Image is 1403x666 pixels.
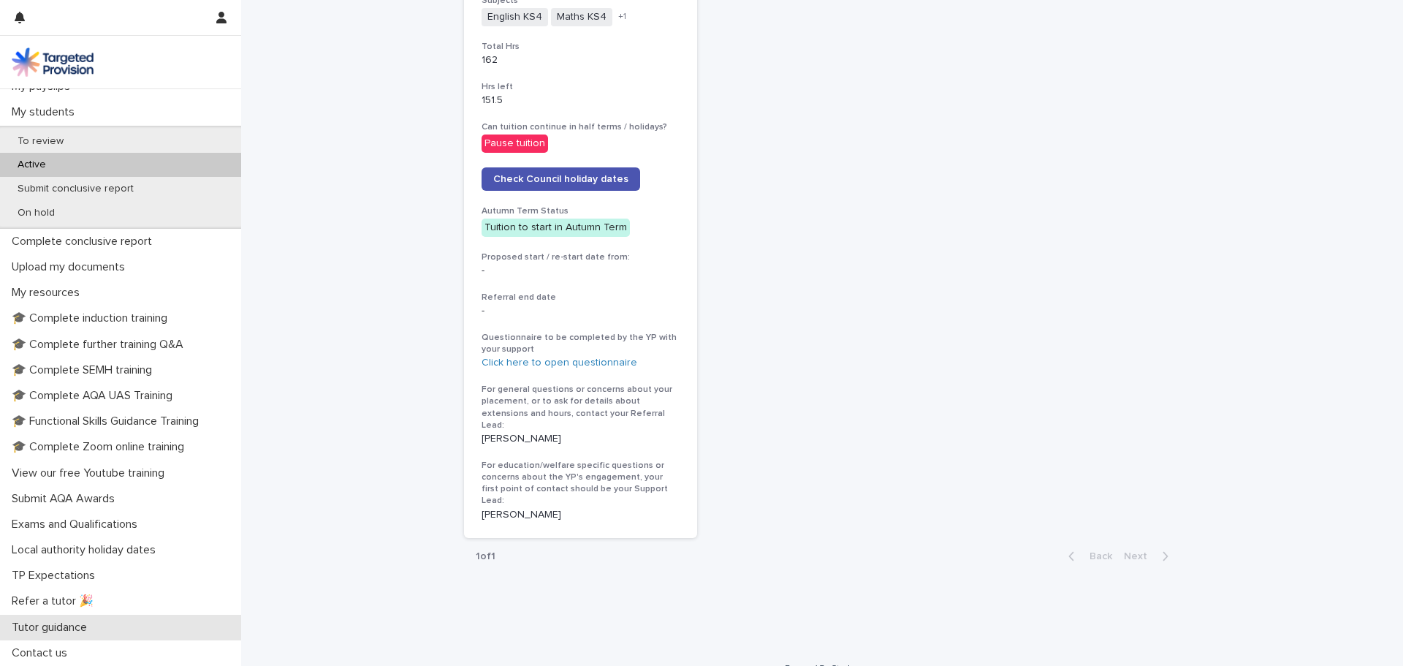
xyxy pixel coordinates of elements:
[482,219,630,237] div: Tuition to start in Autumn Term
[6,183,145,195] p: Submit conclusive report
[6,235,164,249] p: Complete conclusive report
[482,205,680,217] h3: Autumn Term Status
[6,518,149,531] p: Exams and Qualifications
[1081,551,1112,561] span: Back
[482,509,680,521] p: [PERSON_NAME]
[482,332,680,355] h3: Questionnaire to be completed by the YP with your support
[618,12,626,21] span: + 1
[6,415,210,428] p: 🎓 Functional Skills Guidance Training
[482,81,680,93] h3: Hrs left
[493,174,628,184] span: Check Council holiday dates
[482,94,680,107] p: 151.5
[6,260,137,274] p: Upload my documents
[6,621,99,635] p: Tutor guidance
[6,389,184,403] p: 🎓 Complete AQA UAS Training
[6,569,107,583] p: TP Expectations
[482,54,680,67] p: 162
[482,41,680,53] h3: Total Hrs
[6,594,105,608] p: Refer a tutor 🎉
[482,357,637,368] a: Click here to open questionnaire
[482,265,680,277] p: -
[482,251,680,263] h3: Proposed start / re-start date from:
[551,8,612,26] span: Maths KS4
[482,8,548,26] span: English KS4
[1118,550,1180,563] button: Next
[6,363,164,377] p: 🎓 Complete SEMH training
[1057,550,1118,563] button: Back
[6,466,176,480] p: View our free Youtube training
[6,207,66,219] p: On hold
[6,646,79,660] p: Contact us
[482,167,640,191] a: Check Council holiday dates
[6,159,58,171] p: Active
[6,543,167,557] p: Local authority holiday dates
[6,286,91,300] p: My resources
[482,384,680,431] h3: For general questions or concerns about your placement, or to ask for details about extensions an...
[6,135,75,148] p: To review
[12,48,94,77] img: M5nRWzHhSzIhMunXDL62
[482,460,680,507] h3: For education/welfare specific questions or concerns about the YP's engagement, your first point ...
[482,305,680,317] p: -
[464,539,507,575] p: 1 of 1
[6,105,86,119] p: My students
[6,338,195,352] p: 🎓 Complete further training Q&A
[6,311,179,325] p: 🎓 Complete induction training
[482,135,548,153] div: Pause tuition
[6,492,126,506] p: Submit AQA Awards
[482,433,680,445] p: [PERSON_NAME]
[1124,551,1156,561] span: Next
[482,292,680,303] h3: Referral end date
[6,440,196,454] p: 🎓 Complete Zoom online training
[482,121,680,133] h3: Can tuition continue in half terms / holidays?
